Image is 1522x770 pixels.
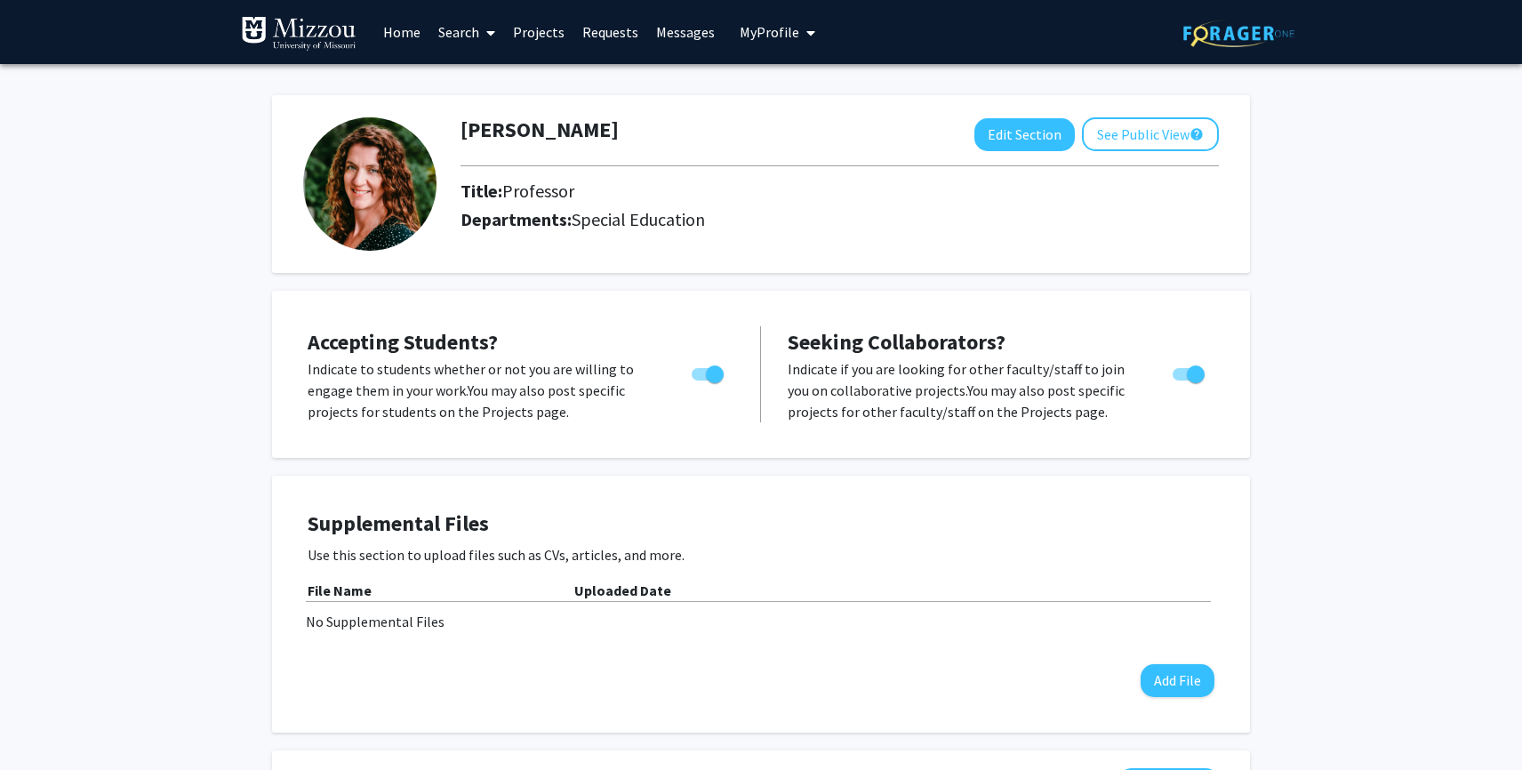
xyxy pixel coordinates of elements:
[308,511,1214,537] h4: Supplemental Files
[1141,664,1214,697] button: Add File
[1082,117,1219,151] button: See Public View
[1183,20,1294,47] img: ForagerOne Logo
[740,23,799,41] span: My Profile
[303,117,437,251] img: Profile Picture
[447,209,1232,230] h2: Departments:
[685,358,733,385] div: Toggle
[308,544,1214,565] p: Use this section to upload files such as CVs, articles, and more.
[308,358,658,422] p: Indicate to students whether or not you are willing to engage them in your work. You may also pos...
[374,1,429,63] a: Home
[504,1,573,63] a: Projects
[308,582,372,599] b: File Name
[574,582,671,599] b: Uploaded Date
[572,208,705,230] span: Special Education
[306,611,1216,632] div: No Supplemental Files
[461,117,619,143] h1: [PERSON_NAME]
[788,358,1139,422] p: Indicate if you are looking for other faculty/staff to join you on collaborative projects. You ma...
[502,180,574,202] span: Professor
[1166,358,1214,385] div: Toggle
[1190,124,1204,145] mat-icon: help
[573,1,647,63] a: Requests
[308,328,498,356] span: Accepting Students?
[974,118,1075,151] button: Edit Section
[461,180,574,202] h2: Title:
[429,1,504,63] a: Search
[241,16,356,52] img: University of Missouri Logo
[788,328,1005,356] span: Seeking Collaborators?
[647,1,724,63] a: Messages
[13,690,76,757] iframe: Chat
